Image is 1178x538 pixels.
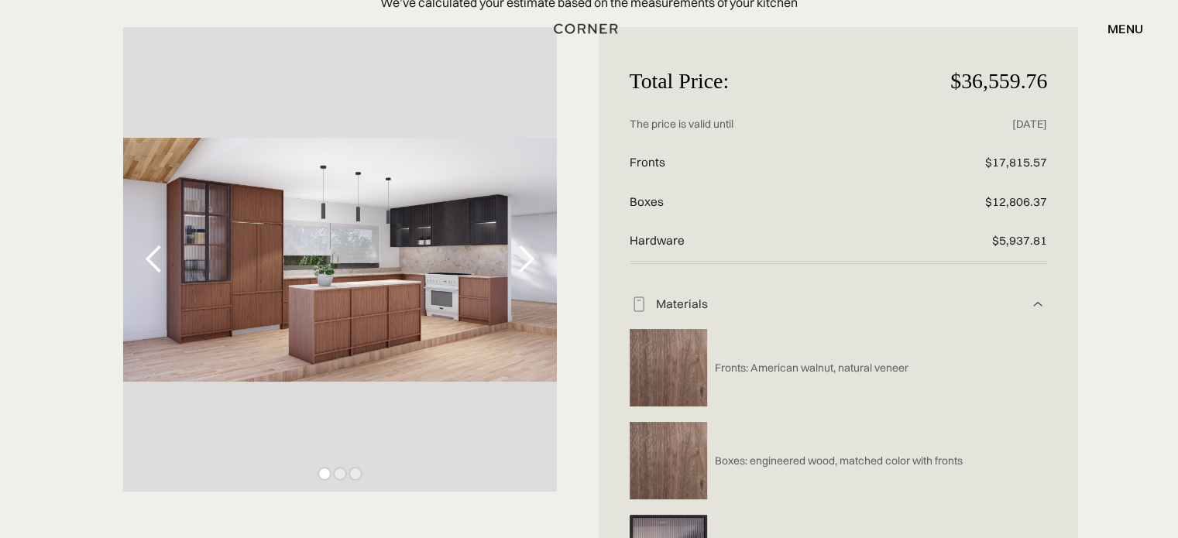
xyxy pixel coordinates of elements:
[707,361,908,375] a: Fronts: American walnut, natural veneer
[630,221,908,261] p: Hardware
[908,105,1047,143] p: [DATE]
[908,58,1047,105] p: $36,559.76
[1108,22,1143,35] div: menu
[908,221,1047,261] p: $5,937.81
[1092,15,1143,42] div: menu
[495,27,557,492] div: next slide
[350,468,361,479] div: Show slide 3 of 3
[548,19,629,39] a: home
[630,105,908,143] p: The price is valid until
[715,454,963,468] p: Boxes: engineered wood, matched color with fronts
[707,454,963,468] a: Boxes: engineered wood, matched color with fronts
[908,183,1047,222] p: $12,806.37
[715,361,908,375] p: Fronts: American walnut, natural veneer
[123,27,557,492] div: carousel
[630,143,908,183] p: Fronts
[319,468,330,479] div: Show slide 1 of 3
[123,27,557,492] div: 1 of 3
[335,468,345,479] div: Show slide 2 of 3
[630,58,908,105] p: Total Price:
[123,27,185,492] div: previous slide
[630,183,908,222] p: Boxes
[648,296,1029,313] div: Materials
[908,143,1047,183] p: $17,815.57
